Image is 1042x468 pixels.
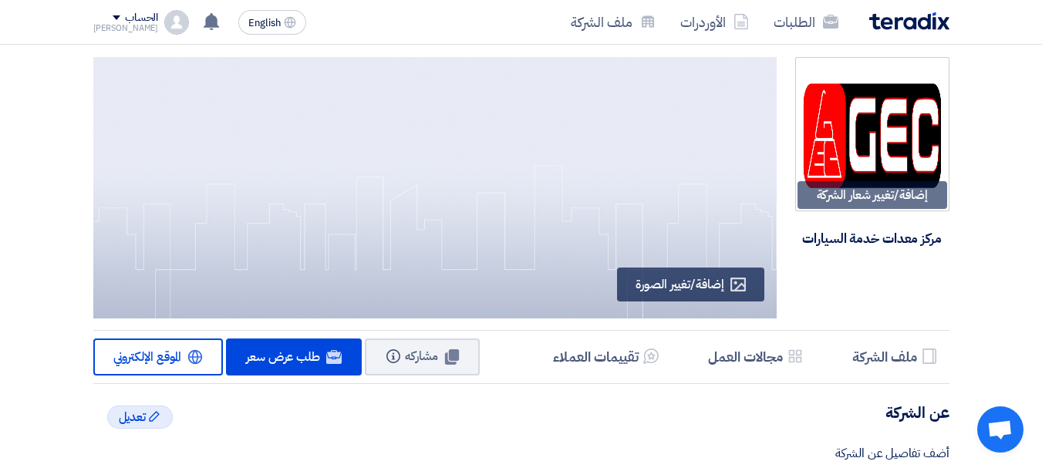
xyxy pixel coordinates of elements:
h5: ملف الشركة [852,348,917,365]
a: ملف الشركة [558,4,668,40]
span: مشاركه [405,347,438,365]
a: الموقع الإلكتروني [93,338,224,375]
span: طلب عرض سعر [246,348,320,366]
div: الحساب [125,12,158,25]
img: Teradix logo [869,12,949,30]
a: Open chat [977,406,1023,453]
span: تعديل [119,408,147,426]
div: أضف تفاصيل عن الشركة [93,444,949,463]
span: English [248,18,281,29]
h4: عن الشركة [93,402,949,423]
div: مركز معدات خدمة السيارات [796,222,948,256]
span: الموقع الإلكتروني [113,348,182,366]
button: مشاركه [365,338,480,375]
button: English [238,10,306,35]
span: إضافة/تغيير الصورة [636,275,723,294]
a: الأوردرات [668,4,761,40]
img: profile_test.png [164,10,189,35]
div: إضافة/تغيير شعار الشركة [798,181,947,209]
h5: تقييمات العملاء [553,348,639,365]
img: Cover Test [21,57,777,318]
div: [PERSON_NAME] [93,24,159,32]
a: طلب عرض سعر [226,338,362,375]
h5: مجالات العمل [708,348,783,365]
a: الطلبات [761,4,851,40]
